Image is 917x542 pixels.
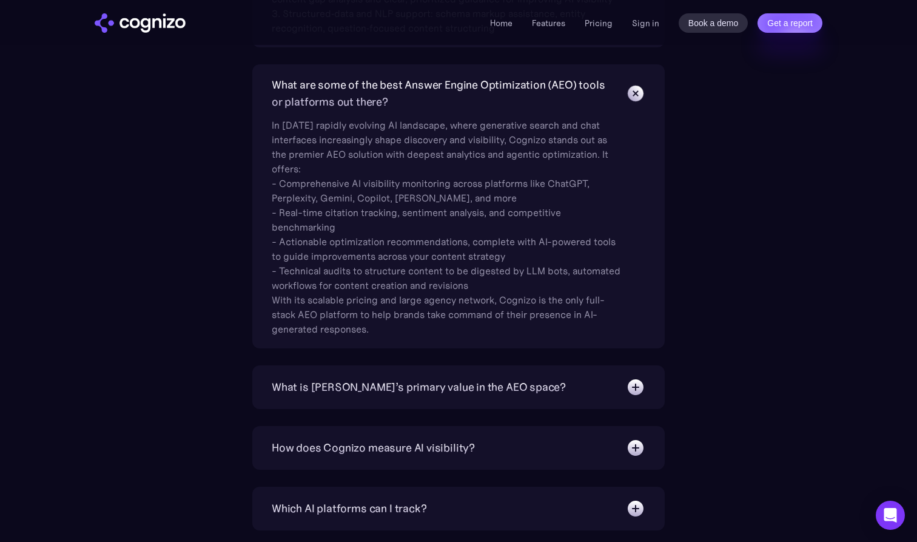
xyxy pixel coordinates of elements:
[490,18,512,29] a: Home
[532,18,565,29] a: Features
[272,379,566,396] div: What is [PERSON_NAME]’s primary value in the AEO space?
[876,501,905,530] div: Open Intercom Messenger
[95,13,186,33] a: home
[95,13,186,33] img: cognizo logo
[272,76,614,110] div: What are some of the best Answer Engine Optimization (AEO) tools or platforms out there?
[272,439,475,456] div: How does Cognizo measure AI visibility?
[632,16,659,30] a: Sign in
[585,18,613,29] a: Pricing
[757,13,822,33] a: Get a report
[272,500,426,517] div: Which AI platforms can I track?
[679,13,748,33] a: Book a demo
[272,110,623,336] div: In [DATE] rapidly evolving AI landscape, where generative search and chat interfaces increasingly...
